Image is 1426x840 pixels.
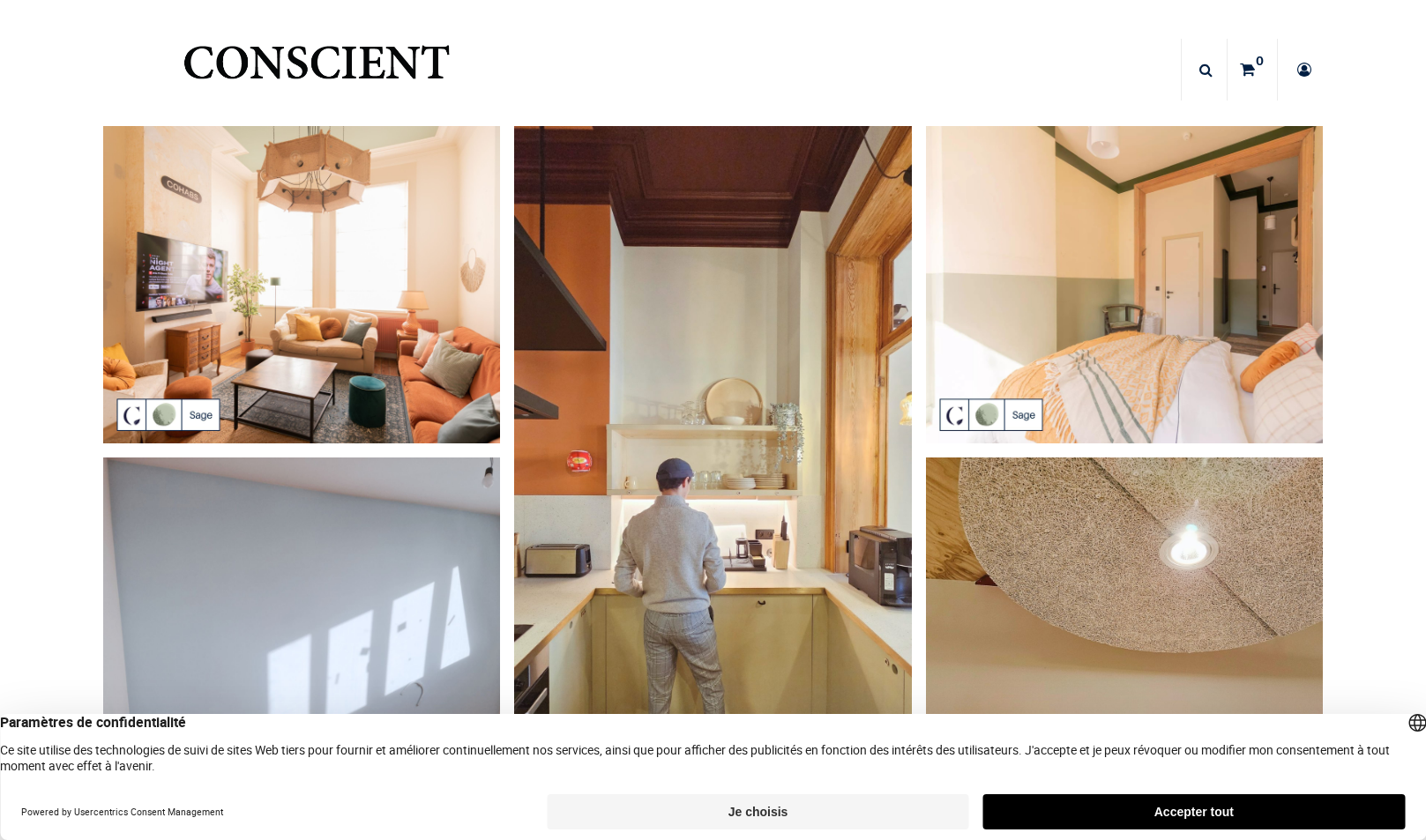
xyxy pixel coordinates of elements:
[103,126,501,444] img: peinture vert sauge
[926,126,1324,444] img: peinture vert sauge
[1228,39,1277,100] a: 0
[180,35,452,105] a: Logo of Conscient
[103,457,501,776] img: peinture bleu clair
[1251,52,1268,70] sup: 0
[180,35,452,105] img: Conscient
[514,126,912,832] img: peinture blanc chaud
